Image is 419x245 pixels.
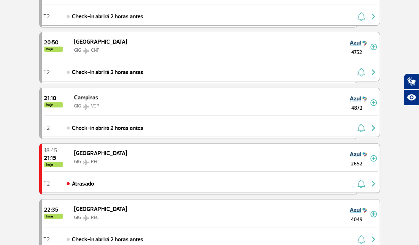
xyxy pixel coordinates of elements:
div: Plugin de acessibilidade da Hand Talk. [404,73,419,106]
span: 2025-09-25 18:45:00 [44,147,63,153]
span: hoje [44,162,63,167]
span: GIG [74,215,81,220]
span: T2 [44,181,50,186]
img: Azul Linhas Aéreas [350,149,367,161]
span: 4049 [344,216,370,223]
span: Check-in abrirá 2 horas antes [72,68,144,77]
span: hoje [44,47,63,52]
span: Check-in abrirá 2 horas antes [72,124,144,132]
button: Abrir tradutor de língua de sinais. [404,73,419,89]
img: sino-painel-voo.svg [357,124,365,132]
span: CNF [91,47,100,53]
span: [GEOGRAPHIC_DATA] [74,205,128,213]
img: seta-direita-painel-voo.svg [369,235,378,244]
span: [GEOGRAPHIC_DATA] [74,150,128,157]
span: 2025-09-25 22:35:00 [44,207,63,213]
span: hoje [44,102,63,107]
span: GIG [74,47,81,53]
img: Azul Linhas Aéreas [350,37,367,49]
span: 4872 [344,104,370,112]
img: seta-direita-painel-voo.svg [369,124,378,132]
img: sino-painel-voo.svg [357,12,365,21]
img: mais-info-painel-voo.svg [370,155,377,162]
span: 2025-09-25 21:10:00 [44,95,63,101]
span: GIG [74,103,81,109]
span: [GEOGRAPHIC_DATA] [74,38,128,45]
img: mais-info-painel-voo.svg [370,44,377,50]
span: 2025-09-25 20:50:00 [44,40,63,45]
img: sino-painel-voo.svg [357,235,365,244]
span: 4752 [344,48,370,56]
img: seta-direita-painel-voo.svg [369,12,378,21]
span: T2 [44,14,50,19]
span: VCP [91,103,100,109]
img: mais-info-painel-voo.svg [370,99,377,106]
span: GIG [74,159,81,165]
img: sino-painel-voo.svg [357,68,365,77]
span: Campinas [74,94,99,101]
span: T2 [44,70,50,75]
img: Azul Linhas Aéreas [350,205,367,216]
span: hoje [44,214,63,219]
span: Atrasado [72,179,95,188]
img: seta-direita-painel-voo.svg [369,179,378,188]
span: 2652 [344,160,370,168]
span: REC [91,215,99,220]
span: Check-in abrirá 2 horas antes [72,235,144,244]
span: 2025-09-25 21:15:00 [44,155,63,161]
button: Abrir recursos assistivos. [404,89,419,106]
img: mais-info-painel-voo.svg [370,211,377,217]
span: T2 [44,125,50,131]
img: seta-direita-painel-voo.svg [369,68,378,77]
span: REC [91,159,99,165]
img: sino-painel-voo.svg [357,179,365,188]
span: T2 [44,237,50,242]
span: Check-in abrirá 2 horas antes [72,12,144,21]
img: Azul Linhas Aéreas [350,93,367,105]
